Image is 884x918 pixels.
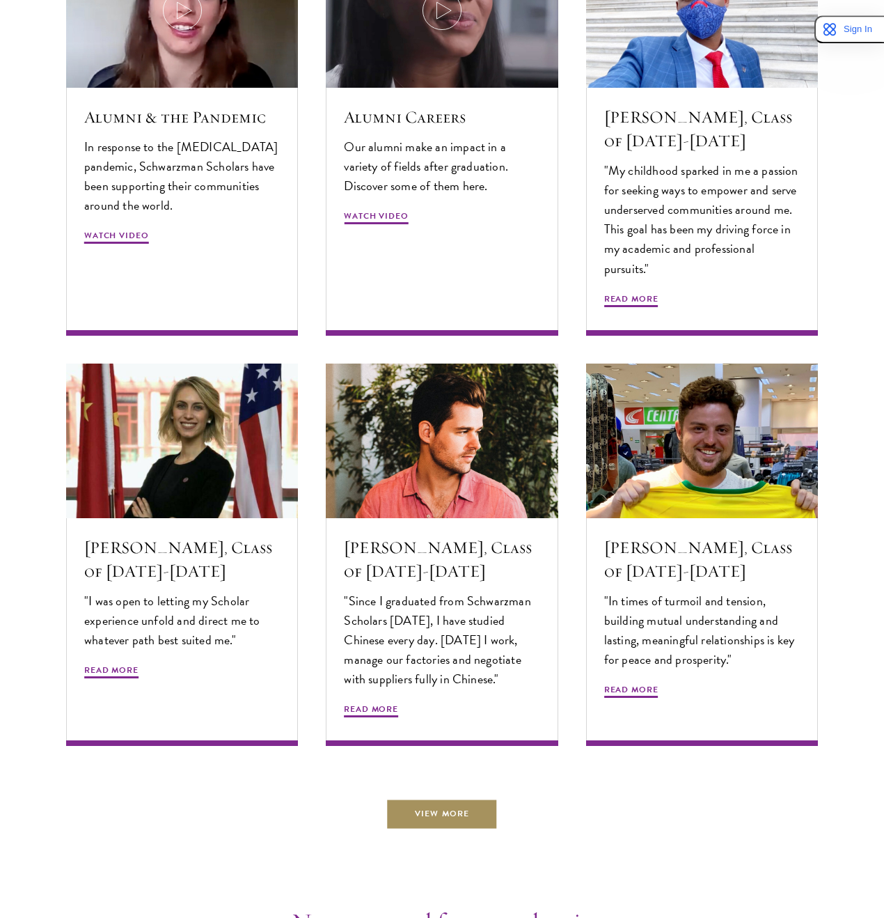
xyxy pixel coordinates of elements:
span: Read More [84,664,139,680]
p: In response to the [MEDICAL_DATA] pandemic, Schwarzman Scholars have been supporting their commun... [84,137,280,215]
h5: Alumni Careers [344,105,539,129]
span: Read More [344,703,398,719]
a: [PERSON_NAME], Class of [DATE]-[DATE] "I was open to letting my Scholar experience unfold and dir... [66,364,298,747]
p: Our alumni make an impact in a variety of fields after graduation. Discover some of them here. [344,137,539,196]
h5: [PERSON_NAME], Class of [DATE]-[DATE] [84,536,280,583]
p: "Since I graduated from Schwarzman Scholars [DATE], I have studied Chinese every day. [DATE] I wo... [344,591,539,689]
a: [PERSON_NAME], Class of [DATE]-[DATE] "Since I graduated from Schwarzman Scholars [DATE], I have ... [326,364,558,747]
span: Read More [604,293,658,309]
h5: [PERSON_NAME], Class of [DATE]-[DATE] [604,105,800,153]
p: "In times of turmoil and tension, building mutual understanding and lasting, meaningful relations... [604,591,800,669]
span: Read More [604,683,658,700]
a: [PERSON_NAME], Class of [DATE]-[DATE] "In times of turmoil and tension, building mutual understan... [586,364,818,747]
span: Watch Video [84,229,148,246]
p: "I was open to letting my Scholar experience unfold and direct me to whatever path best suited me." [84,591,280,650]
h5: [PERSON_NAME], Class of [DATE]-[DATE] [604,536,800,583]
h5: [PERSON_NAME], Class of [DATE]-[DATE] [344,536,539,583]
a: View More [386,798,498,830]
span: Watch Video [344,210,408,226]
h5: Alumni & the Pandemic [84,105,280,129]
p: "My childhood sparked in me a passion for seeking ways to empower and serve underserved communiti... [604,161,800,278]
